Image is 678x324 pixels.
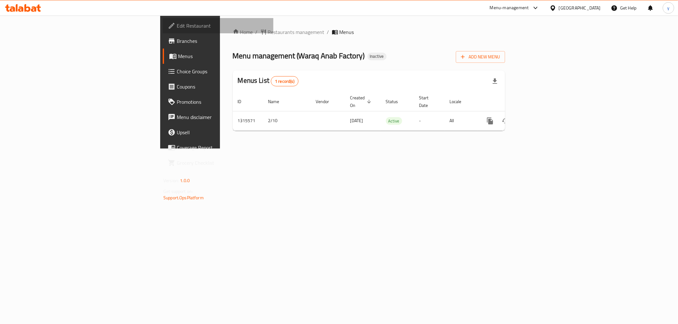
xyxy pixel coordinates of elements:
a: Support.OpsPlatform [163,194,204,202]
td: - [414,111,445,130]
span: Active [386,117,402,125]
span: Status [386,98,407,105]
a: Menus [163,49,273,64]
li: / [327,28,329,36]
span: Upsell [177,129,268,136]
span: Add New Menu [461,53,500,61]
span: ID [238,98,250,105]
td: 2/10 [263,111,311,130]
span: Choice Groups [177,68,268,75]
button: more [483,113,498,129]
span: Menu disclaimer [177,113,268,121]
span: Branches [177,37,268,45]
div: Active [386,117,402,125]
table: enhanced table [233,92,549,131]
span: Name [268,98,288,105]
a: Promotions [163,94,273,109]
a: Grocery Checklist [163,155,273,170]
span: Get support on: [163,187,193,195]
a: Menu disclaimer [163,109,273,125]
a: Restaurants management [260,28,325,36]
div: Menu-management [490,4,529,12]
a: Edit Restaurant [163,18,273,33]
div: Export file [487,74,503,89]
span: Menus [339,28,354,36]
span: Version: [163,176,179,185]
div: Inactive [367,53,387,60]
span: Vendor [316,98,338,105]
span: Start Date [419,94,437,109]
h2: Menus List [238,76,298,86]
span: Inactive [367,54,387,59]
span: Edit Restaurant [177,22,268,30]
div: Total records count [271,76,298,86]
span: Coupons [177,83,268,90]
span: Locale [450,98,470,105]
span: 1.0.0 [180,176,190,185]
a: Coupons [163,79,273,94]
button: Add New Menu [456,51,505,63]
span: Menu management ( Waraq Anab Factory ) [233,49,365,63]
button: Change Status [498,113,513,129]
nav: breadcrumb [233,28,505,36]
span: Created On [350,94,373,109]
span: Grocery Checklist [177,159,268,167]
td: All [445,111,477,130]
span: [DATE] [350,116,363,125]
div: [GEOGRAPHIC_DATA] [559,4,601,11]
a: Coverage Report [163,140,273,155]
span: Promotions [177,98,268,106]
a: Upsell [163,125,273,140]
a: Choice Groups [163,64,273,79]
span: 1 record(s) [271,78,298,84]
span: Restaurants management [268,28,325,36]
span: Coverage Report [177,144,268,151]
th: Actions [477,92,549,111]
span: y [667,4,669,11]
span: Menus [178,52,268,60]
a: Branches [163,33,273,49]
